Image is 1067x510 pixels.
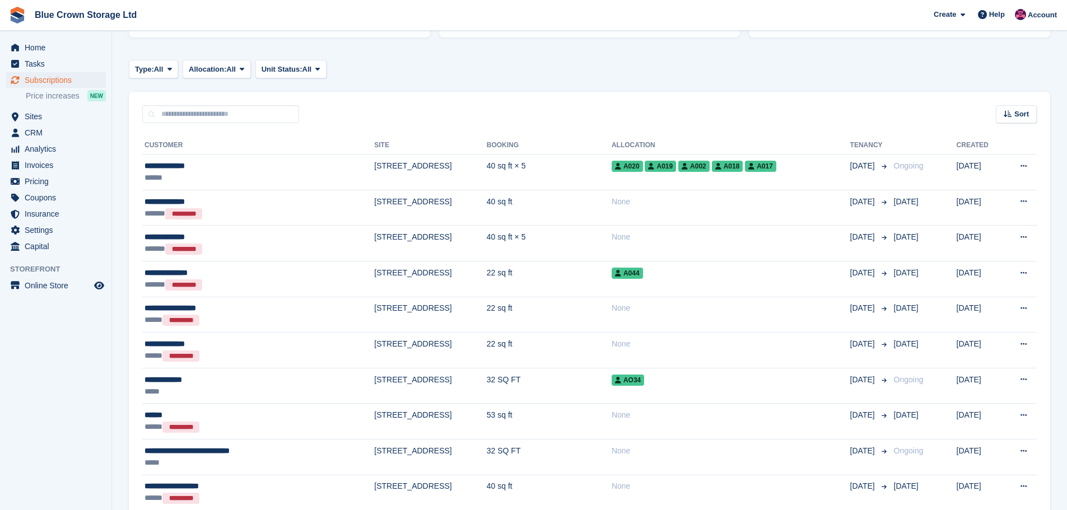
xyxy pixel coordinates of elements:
span: [DATE] [894,339,919,348]
a: menu [6,141,106,157]
span: [DATE] [894,232,919,241]
td: 40 sq ft × 5 [487,155,612,190]
div: None [612,338,850,350]
span: All [154,64,164,75]
button: Unit Status: All [255,60,327,78]
img: stora-icon-8386f47178a22dfd0bd8f6a31ec36ba5ce8667c1dd55bd0f319d3a0aa187defe.svg [9,7,26,24]
span: [DATE] [850,160,877,172]
td: 22 sq ft [487,297,612,333]
span: [DATE] [850,409,877,421]
span: Price increases [26,91,80,101]
span: Account [1028,10,1057,21]
th: Allocation [612,137,850,155]
a: menu [6,40,106,55]
span: Storefront [10,264,111,275]
td: 40 sq ft [487,190,612,226]
td: [DATE] [957,368,1003,404]
td: [DATE] [957,190,1003,226]
td: [DATE] [957,333,1003,368]
td: 22 sq ft [487,333,612,368]
span: Ongoing [894,375,924,384]
a: menu [6,174,106,189]
span: Home [25,40,92,55]
td: 32 SQ FT [487,368,612,404]
span: A017 [745,161,776,172]
span: A018 [712,161,743,172]
span: Ongoing [894,161,924,170]
span: [DATE] [894,481,919,490]
td: 32 SQ FT [487,439,612,475]
span: All [302,64,312,75]
div: NEW [87,90,106,101]
td: [STREET_ADDRESS] [374,297,487,333]
td: [DATE] [957,439,1003,475]
td: [STREET_ADDRESS] [374,404,487,439]
span: Create [934,9,956,20]
span: Settings [25,222,92,238]
td: [STREET_ADDRESS] [374,190,487,226]
span: Type: [135,64,154,75]
a: Preview store [92,279,106,292]
span: Subscriptions [25,72,92,88]
span: A002 [678,161,710,172]
div: None [612,231,850,243]
a: menu [6,125,106,141]
td: [DATE] [957,226,1003,261]
td: 22 sq ft [487,261,612,297]
span: [DATE] [894,197,919,206]
div: None [612,196,850,208]
span: AO34 [612,375,644,386]
a: Blue Crown Storage Ltd [30,6,141,24]
span: Capital [25,238,92,254]
span: Help [989,9,1005,20]
span: [DATE] [850,267,877,279]
a: menu [6,190,106,205]
td: [STREET_ADDRESS] [374,261,487,297]
span: [DATE] [850,374,877,386]
span: Coupons [25,190,92,205]
div: None [612,409,850,421]
button: Type: All [129,60,178,78]
span: [DATE] [850,196,877,208]
th: Created [957,137,1003,155]
span: A044 [612,268,643,279]
span: [DATE] [894,268,919,277]
a: menu [6,72,106,88]
div: None [612,302,850,314]
a: menu [6,157,106,173]
th: Customer [142,137,374,155]
span: Sort [1014,109,1029,120]
span: [DATE] [850,338,877,350]
div: None [612,445,850,457]
div: None [612,480,850,492]
span: Invoices [25,157,92,173]
span: CRM [25,125,92,141]
span: [DATE] [850,231,877,243]
td: 40 sq ft × 5 [487,226,612,261]
span: [DATE] [850,480,877,492]
a: menu [6,278,106,293]
a: menu [6,238,106,254]
a: menu [6,222,106,238]
span: Online Store [25,278,92,293]
td: [STREET_ADDRESS] [374,368,487,404]
span: Tasks [25,56,92,72]
th: Tenancy [850,137,889,155]
td: 53 sq ft [487,404,612,439]
span: A020 [612,161,643,172]
td: [STREET_ADDRESS] [374,226,487,261]
span: Analytics [25,141,92,157]
td: [DATE] [957,404,1003,439]
span: Sites [25,109,92,124]
span: [DATE] [850,445,877,457]
a: Price increases NEW [26,90,106,102]
th: Booking [487,137,612,155]
span: A019 [645,161,676,172]
span: Ongoing [894,446,924,455]
a: menu [6,206,106,222]
span: Unit Status: [262,64,302,75]
span: [DATE] [894,303,919,312]
span: Pricing [25,174,92,189]
td: [STREET_ADDRESS] [374,333,487,368]
td: [DATE] [957,297,1003,333]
